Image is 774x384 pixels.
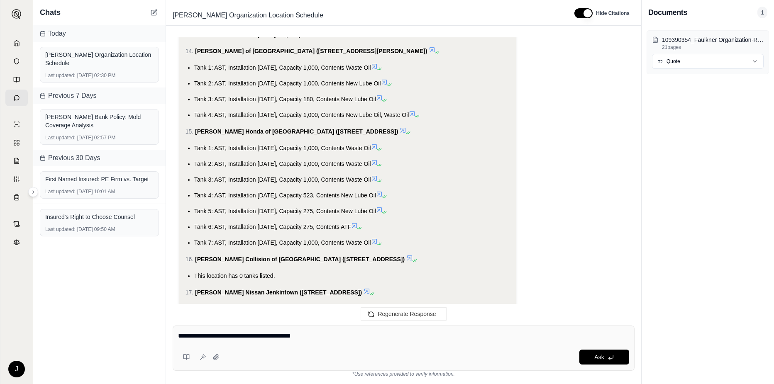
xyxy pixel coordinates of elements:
span: [PERSON_NAME] of [GEOGRAPHIC_DATA] ([STREET_ADDRESS][PERSON_NAME]) [195,48,427,54]
span: Chats [40,7,61,18]
span: Hide Citations [596,10,630,17]
button: Ask [579,350,629,365]
div: [DATE] 02:57 PM [45,134,154,141]
button: New Chat [149,7,159,17]
span: Last updated: [45,134,76,141]
span: Last updated: [45,226,76,233]
span: Tank 3: AST, Installation [DATE], Capacity 1,000, Contents Waste Oil [194,176,371,183]
div: Today [33,25,166,42]
p: 109390354_Faulkner Organization-Revised Quote 1.pdf [662,36,764,44]
span: [PERSON_NAME] Nissan Jenkintown ([STREET_ADDRESS]) [195,289,362,296]
a: Policy Comparisons [5,134,28,151]
span: [PERSON_NAME] Honda of [GEOGRAPHIC_DATA] ([STREET_ADDRESS]) [195,128,398,135]
div: [PERSON_NAME] Bank Policy: Mold Coverage Analysis [45,113,154,129]
div: [DATE] 02:30 PM [45,72,154,79]
p: 21 pages [662,44,764,51]
span: Tank 4: AST, Installation [DATE], Capacity 523, Contents New Lube Oil [194,192,376,199]
div: Insured's Right to Choose Counsel [45,213,154,221]
div: Previous 30 Days [33,150,166,166]
a: Legal Search Engine [5,234,28,250]
div: [DATE] 09:50 AM [45,226,154,233]
button: Expand sidebar [8,6,25,22]
a: Chat [5,90,28,106]
span: Tank 2: AST, Installation [DATE], Capacity 1,000, Contents New Lube Oil [194,80,381,87]
span: [PERSON_NAME] Organization Location Schedule [169,9,327,22]
span: Regenerate Response [378,311,436,317]
span: Tank 1: AST, Installation [DATE], Capacity 1,000, Contents Waste Oil [194,145,371,151]
span: Tank 4: AST, Installation [DATE], Capacity 1,000, Contents New Lube Oil, Waste Oil [194,112,409,118]
span: Tank 5: AST, Installation [DATE], Capacity 275, Contents New Lube Oil [194,208,376,214]
a: Documents Vault [5,53,28,70]
div: Previous 7 Days [33,87,166,104]
a: Custom Report [5,171,28,187]
button: 109390354_Faulkner Organization-Revised Quote 1.pdf21pages [652,36,764,51]
span: Tank 2: AST, Installation [DATE], Capacity 1,000, Contents Waste Oil [194,160,371,167]
img: Expand sidebar [12,9,22,19]
div: J [8,361,25,377]
a: Prompt Library [5,71,28,88]
span: 1 [757,7,767,18]
span: Tank 6: AST, Installation [DATE], Capacity 55, Contents Gear Oil [194,31,359,38]
a: Contract Analysis [5,216,28,232]
span: Tank 3: AST, Installation [DATE], Capacity 180, Contents New Lube Oil [194,96,376,102]
a: Single Policy [5,116,28,133]
span: [PERSON_NAME] Collision of [GEOGRAPHIC_DATA] ([STREET_ADDRESS]) [195,256,405,262]
span: Ask [594,354,604,360]
div: [DATE] 10:01 AM [45,188,154,195]
span: This location has 0 tanks listed. [194,272,275,279]
a: Claim Coverage [5,153,28,169]
span: Tank 6: AST, Installation [DATE], Capacity 275, Contents ATF [194,224,351,230]
div: *Use references provided to verify information. [173,371,635,377]
a: Coverage Table [5,189,28,206]
span: Last updated: [45,72,76,79]
a: Home [5,35,28,51]
span: Tank 7: AST, Installation [DATE], Capacity 1,000, Contents Waste Oil [194,239,371,246]
button: Regenerate Response [361,307,446,321]
button: Expand sidebar [28,187,38,197]
div: First Named Insured: PE Firm vs. Target [45,175,154,183]
h3: Documents [648,7,687,18]
div: [PERSON_NAME] Organization Location Schedule [45,51,154,67]
span: Tank 1: AST, Installation [DATE], Capacity 1,000, Contents Waste Oil [194,64,371,71]
div: Edit Title [169,9,564,22]
span: Last updated: [45,188,76,195]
